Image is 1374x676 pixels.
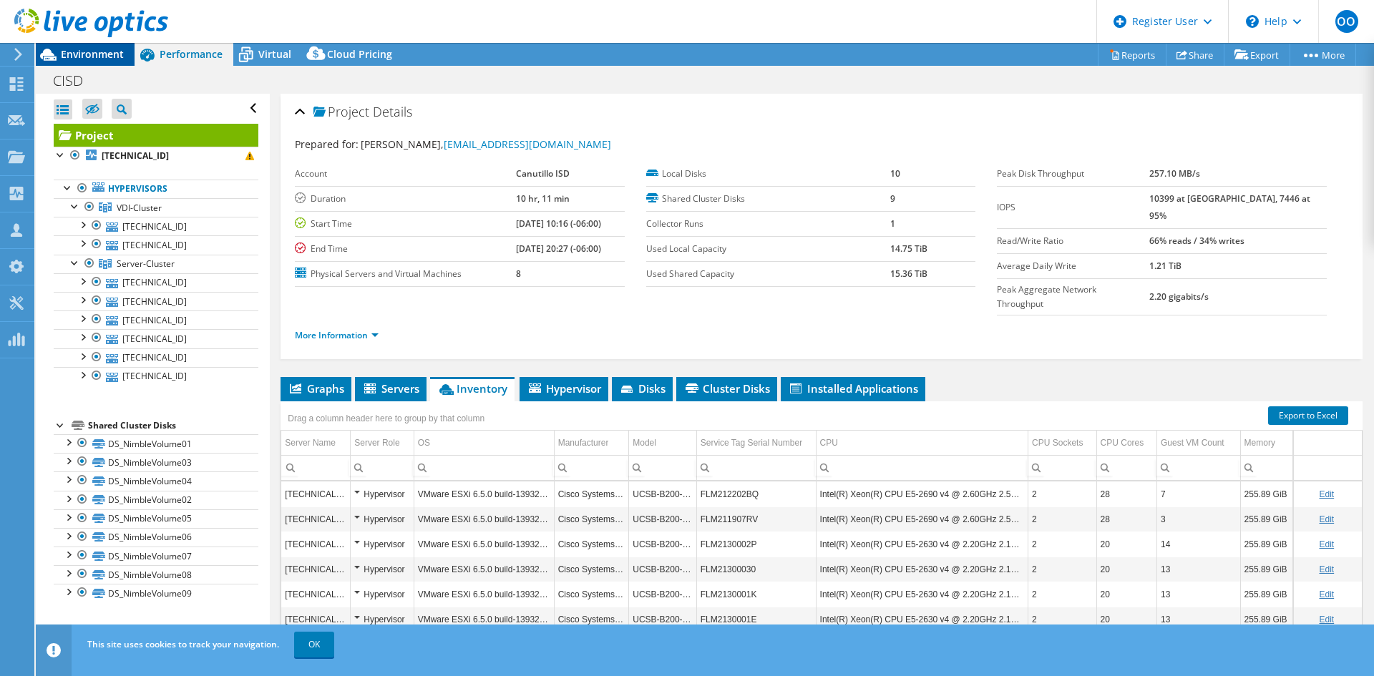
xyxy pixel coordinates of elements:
a: [TECHNICAL_ID] [54,147,258,165]
div: Hypervisor [354,511,409,528]
div: Service Tag Serial Number [701,434,803,451]
a: Export [1224,44,1290,66]
div: Hypervisor [354,586,409,603]
a: DS_NimbleVolume05 [54,509,258,528]
a: VDI-Cluster [54,198,258,217]
span: Performance [160,47,223,61]
span: Cloud Pricing [327,47,392,61]
td: Column CPU Sockets, Value 2 [1028,506,1096,532]
span: Disks [619,381,666,396]
a: Edit [1319,539,1334,549]
td: Column CPU Cores, Value 20 [1096,557,1156,582]
td: Column Server Name, Value 10.1.250.106 [281,607,350,632]
td: Column CPU Cores, Value 28 [1096,506,1156,532]
td: Column Service Tag Serial Number, Value FLM2130002P [696,532,816,557]
td: Column Service Tag Serial Number, Value FLM2130001E [696,607,816,632]
td: Column Service Tag Serial Number, Value FLM21300030 [696,557,816,582]
div: Hypervisor [354,561,409,578]
td: Column CPU Sockets, Value 2 [1028,481,1096,506]
a: DS_NimbleVolume07 [54,547,258,565]
td: Column CPU Cores, Value 20 [1096,582,1156,607]
span: Hypervisor [527,381,601,396]
label: IOPS [997,200,1149,215]
div: Guest VM Count [1161,434,1224,451]
b: 10 [890,167,900,180]
a: Edit [1319,564,1334,574]
td: Column CPU Sockets, Value 2 [1028,582,1096,607]
label: Peak Aggregate Network Throughput [997,283,1149,311]
td: Column CPU Sockets, Value 2 [1028,607,1096,632]
b: [TECHNICAL_ID] [102,150,169,162]
a: More [1290,44,1356,66]
a: Edit [1319,489,1334,499]
div: Hypervisor [354,611,409,628]
div: Server Name [285,434,336,451]
label: Read/Write Ratio [997,234,1149,248]
td: Column Model, Filter cell [629,455,696,480]
div: Server Role [354,434,399,451]
td: Column Model, Value UCSB-B200-M4 [629,481,696,506]
td: Column OS, Value VMware ESXi 6.5.0 build-13932383 [414,557,554,582]
a: Edit [1319,589,1334,599]
label: Average Daily Write [997,259,1149,273]
b: [DATE] 10:16 (-06:00) [516,217,601,230]
b: 15.36 TiB [890,268,927,280]
a: [EMAIL_ADDRESS][DOMAIN_NAME] [444,137,611,151]
a: DS_NimbleVolume09 [54,584,258,602]
td: Column Guest VM Count, Value 13 [1156,582,1240,607]
td: Column Server Name, Value 10.1.250.104 [281,582,350,607]
a: OK [294,632,334,657]
b: 9 [890,192,895,205]
td: Column Manufacturer, Value Cisco Systems Inc [554,532,629,557]
span: VDI-Cluster [117,202,162,214]
td: Column CPU, Value Intel(R) Xeon(R) CPU E5-2630 v4 @ 2.20GHz 2.19 GHz [816,582,1028,607]
b: 10399 at [GEOGRAPHIC_DATA], 7446 at 95% [1149,192,1310,222]
a: Export to Excel [1268,406,1348,425]
div: Drag a column header here to group by that column [284,408,488,428]
b: Canutillo ISD [516,167,570,180]
div: Hypervisor [354,536,409,553]
label: Shared Cluster Disks [646,192,890,206]
span: Server-Cluster [117,258,175,270]
div: Shared Cluster Disks [88,417,258,434]
b: 2.20 gigabits/s [1149,290,1209,303]
td: Column Manufacturer, Value Cisco Systems Inc [554,481,629,506]
td: Column Server Role, Value Hypervisor [351,557,414,582]
td: Column Guest VM Count, Value 7 [1156,481,1240,506]
td: CPU Sockets Column [1028,431,1096,456]
td: Column Guest VM Count, Filter cell [1156,455,1240,480]
td: Memory Column [1240,431,1292,456]
a: DS_NimbleVolume06 [54,528,258,547]
td: Column CPU, Value Intel(R) Xeon(R) CPU E5-2630 v4 @ 2.20GHz 2.19 GHz [816,607,1028,632]
td: Column Model, Value UCSB-B200-M4 [629,532,696,557]
a: [TECHNICAL_ID] [54,310,258,329]
a: DS_NimbleVolume08 [54,565,258,584]
td: Server Role Column [351,431,414,456]
td: Column OS, Value VMware ESXi 6.5.0 build-13932383 [414,607,554,632]
a: Edit [1319,514,1334,524]
b: 8 [516,268,521,280]
span: Virtual [258,47,291,61]
a: [TECHNICAL_ID] [54,348,258,367]
div: OS [418,434,430,451]
td: Column CPU Cores, Value 28 [1096,481,1156,506]
td: Column Service Tag Serial Number, Value FLM212202BQ [696,481,816,506]
div: CPU [820,434,838,451]
td: Column Manufacturer, Value Cisco Systems Inc [554,582,629,607]
span: [PERSON_NAME], [361,137,611,151]
a: [TECHNICAL_ID] [54,367,258,386]
td: Column Server Role, Value Hypervisor [351,481,414,506]
b: 257.10 MB/s [1149,167,1200,180]
td: Column Model, Value UCSB-B200-M4 [629,557,696,582]
td: Column Manufacturer, Value Cisco Systems Inc [554,607,629,632]
td: Column Guest VM Count, Value 3 [1156,506,1240,532]
a: DS_NimbleVolume04 [54,471,258,490]
td: Column CPU Cores, Filter cell [1096,455,1156,480]
td: Column Manufacturer, Filter cell [554,455,629,480]
td: Column Model, Value UCSB-B200-M4 [629,607,696,632]
td: Column Memory, Value 255.89 GiB [1240,607,1292,632]
td: Model Column [629,431,696,456]
span: Cluster Disks [683,381,770,396]
label: Account [295,167,516,181]
a: Share [1166,44,1224,66]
